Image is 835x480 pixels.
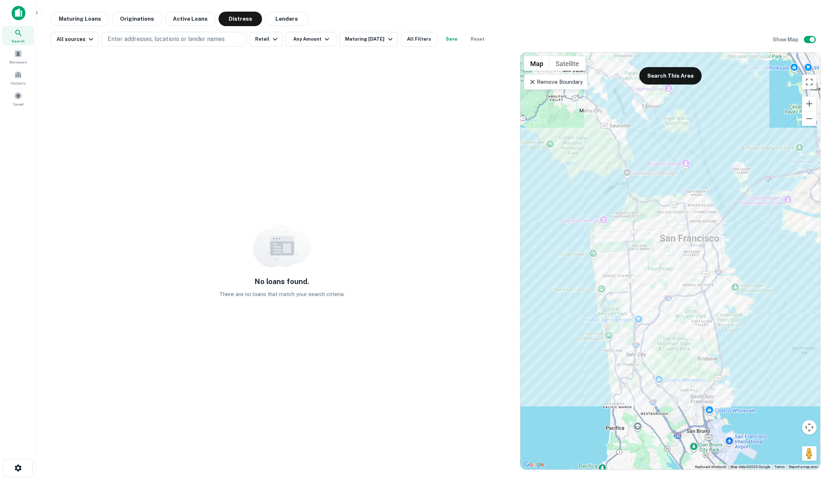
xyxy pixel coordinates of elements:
[731,465,770,469] span: Map data ©2025 Google
[9,59,27,65] span: Borrowers
[802,97,817,111] button: Zoom in
[254,276,309,287] h5: No loans found.
[219,12,262,26] button: Distress
[773,36,799,44] h6: Show Map
[108,35,225,44] p: Enter addresses, locations or lender names
[219,290,345,299] p: There are no loans that match your search criteria.
[249,32,283,46] button: Retail
[802,111,817,126] button: Zoom out
[253,224,311,267] img: empty content
[13,101,24,107] span: Saved
[286,32,336,46] button: Any Amount
[774,465,785,469] a: Terms (opens in new tab)
[345,35,394,44] div: Maturing [DATE]
[520,53,820,469] div: 0 0
[549,56,585,71] button: Show satellite imagery
[112,12,162,26] button: Originations
[2,89,34,108] a: Saved
[2,47,34,66] a: Borrowers
[2,26,34,45] a: Search
[522,460,546,469] a: Open this area in Google Maps (opens a new window)
[401,32,437,46] button: All Filters
[802,420,817,435] button: Map camera controls
[12,6,25,20] img: capitalize-icon.png
[101,32,246,46] button: Enter addresses, locations or lender names
[265,12,308,26] button: Lenders
[339,32,398,46] button: Maturing [DATE]
[789,465,818,469] a: Report a map error
[524,56,549,71] button: Show street map
[11,80,25,86] span: Contacts
[799,422,835,457] iframe: Chat Widget
[802,75,817,89] button: Toggle fullscreen view
[51,12,109,26] button: Maturing Loans
[639,67,702,85] button: Search This Area
[57,35,95,44] div: All sources
[440,32,463,46] button: Save your search to get updates of matches that match your search criteria.
[165,12,216,26] button: Active Loans
[466,32,489,46] button: Reset
[522,460,546,469] img: Google
[12,38,25,44] span: Search
[51,32,99,46] button: All sources
[695,464,726,469] button: Keyboard shortcuts
[529,78,583,86] p: Remove Boundary
[2,68,34,87] a: Contacts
